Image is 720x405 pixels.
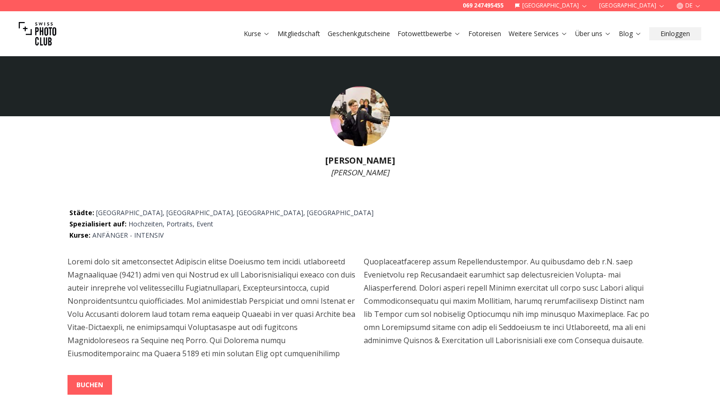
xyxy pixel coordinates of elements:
[69,219,127,228] span: Spezialisiert auf :
[69,219,651,229] p: Hochzeiten, Portraits, Event
[69,208,96,217] span: Städte :
[619,29,642,38] a: Blog
[649,27,701,40] button: Einloggen
[394,27,465,40] button: Fotowettbewerbe
[615,27,645,40] button: Blog
[76,380,103,390] b: BUCHEN
[69,231,90,240] span: Kurse :
[575,29,611,38] a: Über uns
[244,29,270,38] a: Kurse
[330,86,390,146] img: Georg Strohbücker
[509,29,568,38] a: Weitere Services
[328,29,390,38] a: Geschenkgutscheine
[324,27,394,40] button: Geschenkgutscheine
[274,27,324,40] button: Mitgliedschaft
[505,27,571,40] button: Weitere Services
[69,208,651,217] p: [GEOGRAPHIC_DATA], [GEOGRAPHIC_DATA], [GEOGRAPHIC_DATA], [GEOGRAPHIC_DATA]
[465,27,505,40] button: Fotoreisen
[67,375,112,395] button: BUCHEN
[571,27,615,40] button: Über uns
[397,29,461,38] a: Fotowettbewerbe
[69,231,651,240] p: ANFÄNGER - INTENSIV
[67,256,649,359] span: Loremi dolo sit ametconsectet Adipiscin elitse Doeiusmo tem incidi. utlaboreetd Magnaaliquae (942...
[463,2,503,9] a: 069 247495455
[277,29,320,38] a: Mitgliedschaft
[240,27,274,40] button: Kurse
[468,29,501,38] a: Fotoreisen
[19,15,56,52] img: Swiss photo club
